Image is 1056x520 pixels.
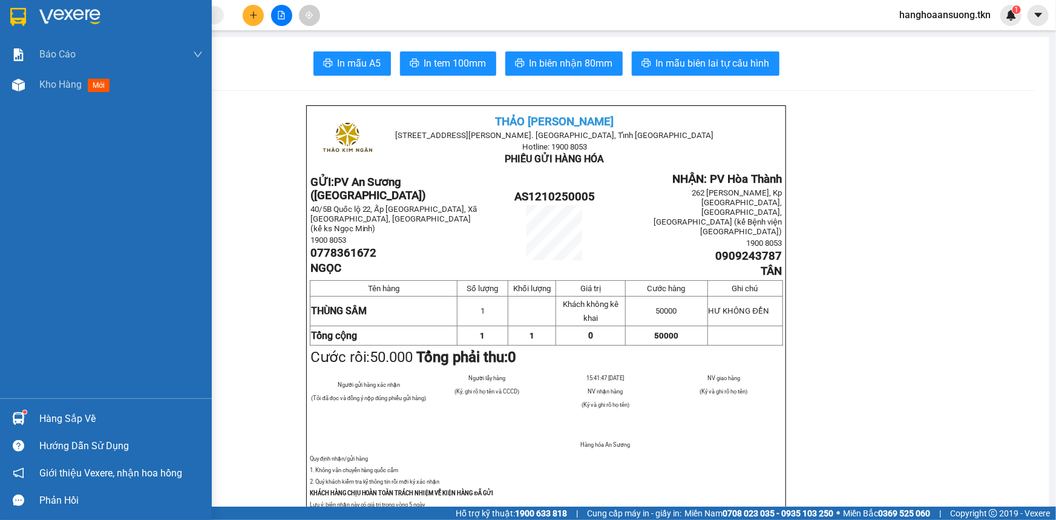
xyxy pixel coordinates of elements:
[513,284,551,293] span: Khối lượng
[878,508,930,518] strong: 0369 525 060
[249,11,258,19] span: plus
[310,455,368,462] span: Quy định nhận/gửi hàng
[586,375,624,381] span: 15:41:47 [DATE]
[310,246,377,260] span: 0778361672
[654,331,678,340] span: 50000
[563,300,618,323] span: Khách không kê khai
[313,51,391,76] button: printerIn mẫu A5
[1033,10,1044,21] span: caret-down
[311,330,357,341] strong: Tổng cộng
[310,262,341,275] span: NGỌC
[707,375,740,381] span: NV giao hàng
[508,349,517,366] span: 0
[468,375,505,381] span: Người lấy hàng
[580,441,630,448] span: Hàng hóa An Sương
[243,5,264,26] button: plus
[410,58,419,70] span: printer
[271,5,292,26] button: file-add
[39,466,182,481] span: Giới thiệu Vexere, nhận hoa hồng
[530,56,613,71] span: In biên nhận 80mm
[310,349,517,366] span: Cước rồi:
[400,51,496,76] button: printerIn tem 100mm
[310,235,346,245] span: 1900 8053
[515,58,525,70] span: printer
[113,45,506,60] li: Hotline: 1900 8153
[39,492,203,510] div: Phản hồi
[12,48,25,61] img: solution-icon
[310,176,427,202] span: PV An Sương ([GEOGRAPHIC_DATA])
[582,401,629,408] span: (Ký và ghi rõ họ tên)
[13,467,24,479] span: notification
[1014,5,1018,14] span: 1
[530,331,534,340] span: 1
[723,508,833,518] strong: 0708 023 035 - 0935 103 250
[641,58,651,70] span: printer
[588,388,623,395] span: NV nhận hàng
[761,265,782,278] span: TÂN
[989,509,997,518] span: copyright
[277,11,286,19] span: file-add
[39,47,76,62] span: Báo cáo
[88,79,110,92] span: mới
[588,331,593,340] span: 0
[480,306,485,315] span: 1
[836,511,840,516] span: ⚪️
[13,440,24,452] span: question-circle
[311,305,367,317] span: THÙNG SÂM
[522,142,587,151] span: Hotline: 1900 8053
[39,79,82,90] span: Kho hàng
[310,490,494,496] strong: KHÁCH HÀNG CHỊU HOÀN TOÀN TRÁCH NHIỆM VỀ KIỆN HÀNG ĐÃ GỬI
[1012,5,1021,14] sup: 1
[417,349,517,366] strong: Tổng phải thu:
[323,58,333,70] span: printer
[843,507,930,520] span: Miền Bắc
[496,115,614,128] span: THẢO [PERSON_NAME]
[700,388,747,395] span: (Ký và ghi rõ họ tên)
[23,410,27,414] sup: 1
[312,395,427,401] span: (Tôi đã đọc và đồng ý nộp đúng phiếu gửi hàng)
[193,50,203,59] span: down
[454,388,519,395] span: (Ký, ghi rõ họ tên và CCCD)
[424,56,487,71] span: In tem 100mm
[656,306,677,315] span: 50000
[12,412,25,425] img: warehouse-icon
[1028,5,1049,26] button: caret-down
[310,176,427,202] strong: GỬI:
[480,331,485,340] span: 1
[505,51,623,76] button: printerIn biên nhận 80mm
[338,381,400,388] span: Người gửi hàng xác nhận
[10,8,26,26] img: logo-vxr
[580,284,601,293] span: Giá trị
[310,501,425,508] span: Lưu ý: biên nhận này có giá trị trong vòng 5 ngày
[305,11,313,19] span: aim
[732,284,758,293] span: Ghi chú
[632,51,779,76] button: printerIn mẫu biên lai tự cấu hình
[515,508,567,518] strong: 1900 633 818
[939,507,941,520] span: |
[709,306,770,315] span: HƯ KHÔNG ĐỀN
[587,507,681,520] span: Cung cấp máy in - giấy in:
[747,239,782,248] span: 1900 8053
[505,153,605,165] span: PHIẾU GỬI HÀNG HÓA
[396,131,714,140] span: [STREET_ADDRESS][PERSON_NAME]. [GEOGRAPHIC_DATA], Tỉnh [GEOGRAPHIC_DATA]
[368,284,399,293] span: Tên hàng
[299,5,320,26] button: aim
[370,349,413,366] span: 50.000
[15,15,76,76] img: logo.jpg
[310,205,477,233] span: 40/5B Quốc lộ 22, Ấp [GEOGRAPHIC_DATA], Xã [GEOGRAPHIC_DATA], [GEOGRAPHIC_DATA] (kế ks Ngọc Minh)
[673,173,782,186] span: NHẬN: PV Hòa Thành
[310,467,399,473] span: 1. Không vân chuyển hàng quốc cấm
[310,478,440,485] span: 2. Quý khách kiểm tra kỹ thông tin rồi mới ký xác nhận
[317,110,377,169] img: logo
[338,56,381,71] span: In mẫu A5
[39,410,203,428] div: Hàng sắp về
[654,188,782,236] span: 262 [PERSON_NAME], Kp [GEOGRAPHIC_DATA], [GEOGRAPHIC_DATA], [GEOGRAPHIC_DATA] (kế Bệnh viện [GEOG...
[684,507,833,520] span: Miền Nam
[514,190,595,203] span: AS1210250005
[576,507,578,520] span: |
[39,437,203,455] div: Hướng dẫn sử dụng
[716,249,782,263] span: 0909243787
[1006,10,1017,21] img: icon-new-feature
[890,7,1000,22] span: hanghoaansuong.tkn
[113,30,506,45] li: [STREET_ADDRESS][PERSON_NAME]. [GEOGRAPHIC_DATA], Tỉnh [GEOGRAPHIC_DATA]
